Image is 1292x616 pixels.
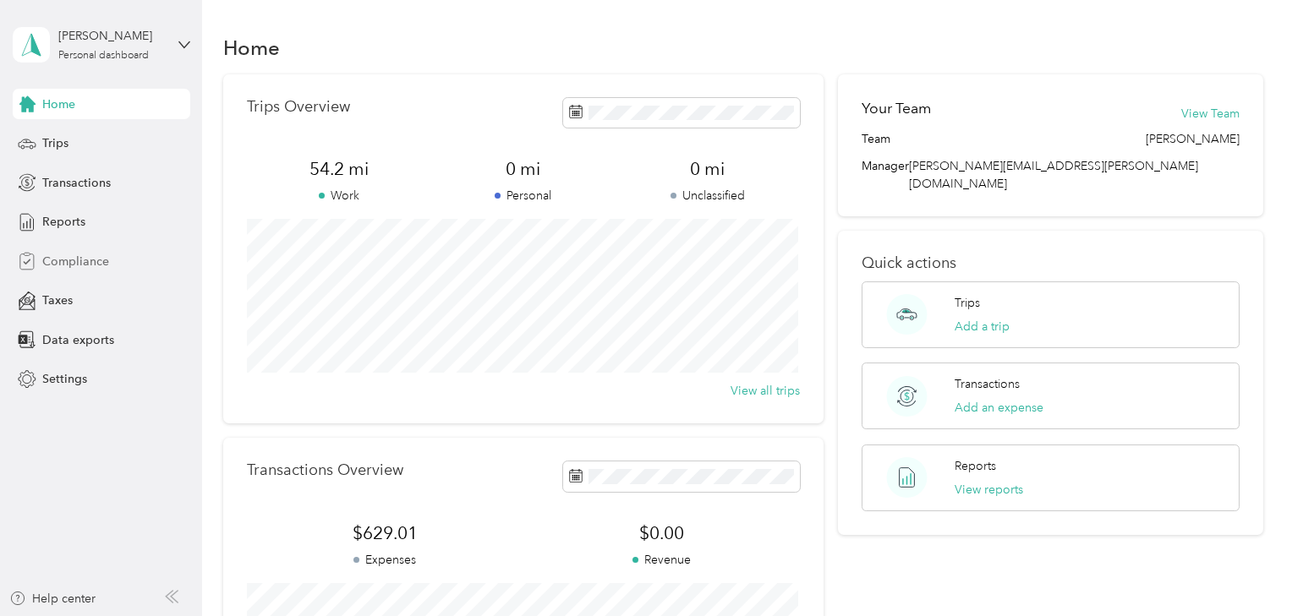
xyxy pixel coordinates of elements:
[955,318,1010,335] button: Add a trip
[223,39,280,57] h1: Home
[247,461,403,479] p: Transactions Overview
[1181,105,1240,123] button: View Team
[955,375,1020,393] p: Transactions
[42,95,75,113] span: Home
[247,98,350,116] p: Trips Overview
[616,157,800,181] span: 0 mi
[42,292,73,309] span: Taxes
[523,521,800,545] span: $0.00
[9,590,96,608] button: Help center
[58,51,149,61] div: Personal dashboard
[58,27,164,45] div: [PERSON_NAME]
[431,187,616,204] p: Personal
[731,382,800,400] button: View all trips
[431,157,616,181] span: 0 mi
[955,481,1023,499] button: View reports
[247,157,431,181] span: 54.2 mi
[862,130,890,148] span: Team
[42,213,85,231] span: Reports
[616,187,800,204] p: Unclassified
[247,187,431,204] p: Work
[42,331,114,349] span: Data exports
[42,134,68,152] span: Trips
[247,551,523,569] p: Expenses
[862,157,909,193] span: Manager
[862,98,931,119] h2: Your Team
[42,174,111,192] span: Transactions
[862,254,1239,272] p: Quick actions
[909,159,1198,191] span: [PERSON_NAME][EMAIL_ADDRESS][PERSON_NAME][DOMAIN_NAME]
[42,253,109,270] span: Compliance
[247,521,523,545] span: $629.01
[955,294,980,312] p: Trips
[523,551,800,569] p: Revenue
[1197,521,1292,616] iframe: Everlance-gr Chat Button Frame
[955,457,996,475] p: Reports
[42,370,87,388] span: Settings
[955,399,1043,417] button: Add an expense
[1146,130,1240,148] span: [PERSON_NAME]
